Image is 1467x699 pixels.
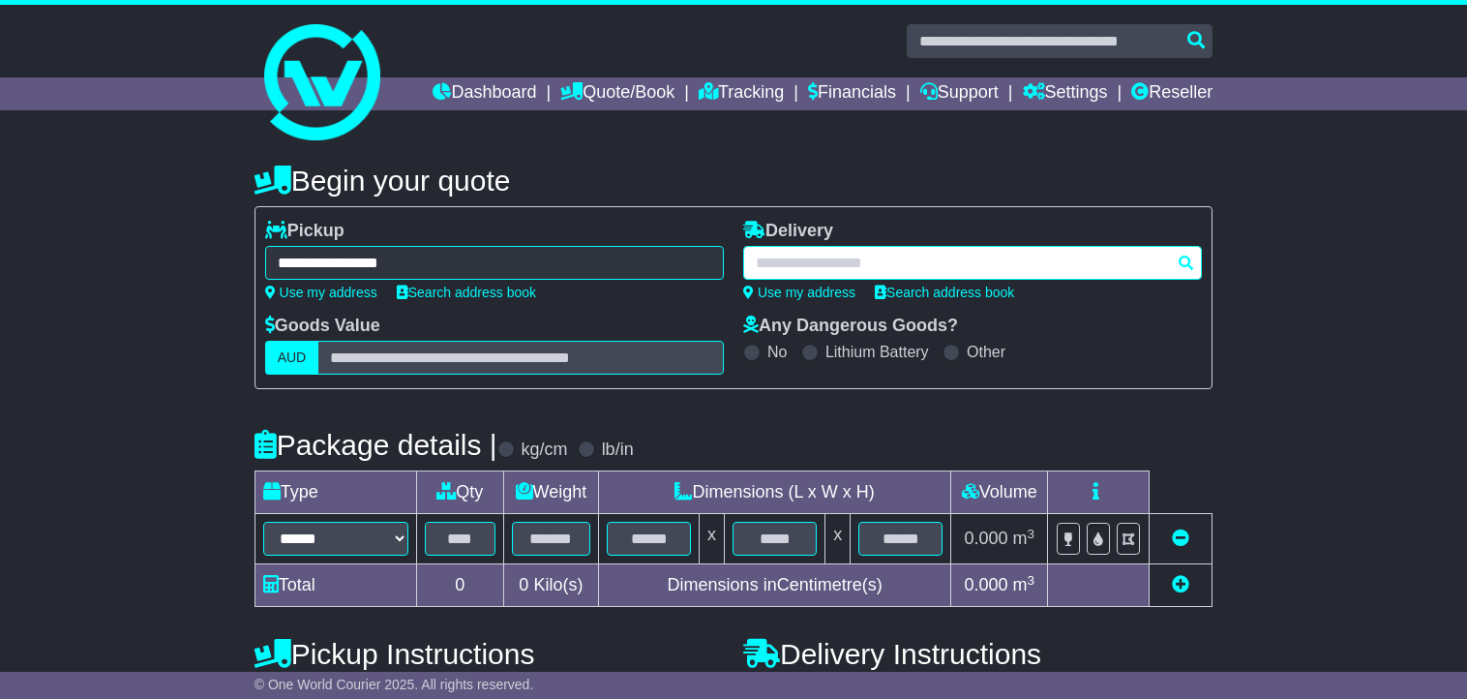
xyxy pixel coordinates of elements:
[602,440,634,461] label: lb/in
[254,429,497,461] h4: Package details |
[598,564,950,607] td: Dimensions in Centimetre(s)
[965,575,1008,594] span: 0.000
[254,638,724,670] h4: Pickup Instructions
[1028,573,1035,588] sup: 3
[967,343,1005,361] label: Other
[503,564,598,607] td: Kilo(s)
[965,529,1008,548] span: 0.000
[265,316,380,337] label: Goods Value
[825,514,851,564] td: x
[1172,529,1189,548] a: Remove this item
[598,471,950,514] td: Dimensions (L x W x H)
[503,471,598,514] td: Weight
[1013,529,1035,548] span: m
[522,440,568,461] label: kg/cm
[254,471,416,514] td: Type
[254,564,416,607] td: Total
[560,77,674,110] a: Quote/Book
[875,285,1014,300] a: Search address book
[416,564,503,607] td: 0
[1023,77,1108,110] a: Settings
[265,221,344,242] label: Pickup
[743,285,855,300] a: Use my address
[743,316,958,337] label: Any Dangerous Goods?
[265,341,319,375] label: AUD
[254,677,534,692] span: © One World Courier 2025. All rights reserved.
[1131,77,1213,110] a: Reseller
[1028,527,1035,541] sup: 3
[767,343,787,361] label: No
[825,343,929,361] label: Lithium Battery
[743,246,1202,280] typeahead: Please provide city
[254,165,1213,197] h4: Begin your quote
[1013,575,1035,594] span: m
[519,575,528,594] span: 0
[743,638,1213,670] h4: Delivery Instructions
[920,77,999,110] a: Support
[416,471,503,514] td: Qty
[951,471,1048,514] td: Volume
[1172,575,1189,594] a: Add new item
[700,514,725,564] td: x
[743,221,833,242] label: Delivery
[808,77,896,110] a: Financials
[699,77,784,110] a: Tracking
[265,285,377,300] a: Use my address
[397,285,536,300] a: Search address book
[433,77,536,110] a: Dashboard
